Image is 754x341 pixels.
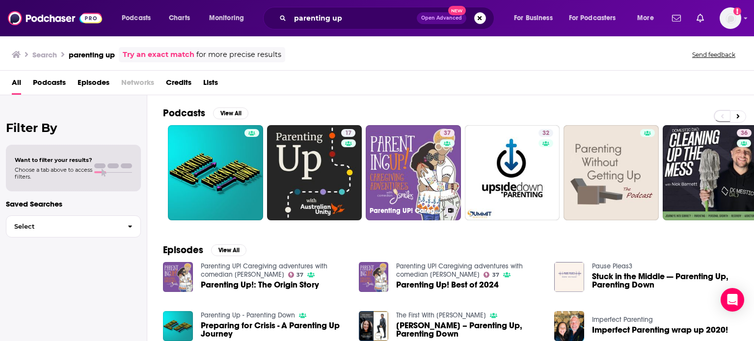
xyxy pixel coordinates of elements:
span: 17 [345,129,351,138]
a: Imperfect Parenting [592,315,653,324]
button: open menu [630,10,666,26]
div: Open Intercom Messenger [721,288,744,312]
span: More [637,11,654,25]
span: 37 [444,129,451,138]
a: Episodes [78,75,109,95]
a: 32 [539,129,553,137]
button: open menu [115,10,163,26]
a: 37 [288,272,304,278]
a: Imperfect Parenting wrap up 2020! [592,326,728,334]
button: open menu [507,10,565,26]
span: Podcasts [122,11,151,25]
p: Saved Searches [6,199,141,209]
span: Select [6,223,120,230]
a: 32 [465,125,560,220]
a: Credits [166,75,191,95]
span: For Business [514,11,553,25]
a: Podcasts [33,75,66,95]
button: open menu [563,10,630,26]
a: Preparing for Crisis - A Parenting Up Journey [201,321,347,338]
span: [PERSON_NAME] – Parenting Up, Parenting Down [396,321,542,338]
span: Charts [169,11,190,25]
a: Charts [162,10,196,26]
img: Preparing for Crisis - A Parenting Up Journey [163,311,193,341]
span: 36 [741,129,748,138]
a: The First With Dr. Sandi Webster [396,311,486,319]
button: View All [213,107,248,119]
a: 36 [737,129,752,137]
span: 37 [296,273,303,277]
a: Pause Pleas3 [592,262,632,270]
span: Logged in as Bcprpro33 [720,7,741,29]
button: Show profile menu [720,7,741,29]
span: Monitoring [209,11,244,25]
img: Elena Arecco Bridgmon – Parenting Up, Parenting Down [359,311,389,341]
a: Stuck in the Middle — Parenting Up, Parenting Down [592,272,738,289]
span: New [448,6,466,15]
span: For Podcasters [569,11,616,25]
img: Parenting Up! Best of 2024 [359,262,389,292]
button: Send feedback [689,51,738,59]
a: Elena Arecco Bridgmon – Parenting Up, Parenting Down [396,321,542,338]
a: EpisodesView All [163,244,246,256]
button: Open AdvancedNew [417,12,466,24]
h2: Episodes [163,244,203,256]
button: open menu [202,10,257,26]
span: 32 [542,129,549,138]
div: Search podcasts, credits, & more... [272,7,504,29]
a: 17 [267,125,362,220]
button: View All [211,244,246,256]
h2: Podcasts [163,107,205,119]
a: Parenting Up!: The Origin Story [201,281,319,289]
a: Parenting Up - Parenting Down [201,311,295,319]
span: Open Advanced [421,16,462,21]
a: All [12,75,21,95]
span: Networks [121,75,154,95]
img: Stuck in the Middle — Parenting Up, Parenting Down [554,262,584,292]
a: Show notifications dropdown [668,10,685,26]
a: Lists [203,75,218,95]
a: Parenting UP! Caregiving adventures with comedian J Smiles [396,262,523,279]
a: Try an exact match [123,49,194,60]
a: 37 [484,272,499,278]
a: 37 [440,129,455,137]
h3: Search [32,50,57,59]
span: Choose a tab above to access filters. [15,166,92,180]
a: Parenting UP! Caregiving adventures with comedian J Smiles [201,262,327,279]
button: Select [6,215,141,237]
a: Parenting Up! Best of 2024 [396,281,499,289]
span: for more precise results [196,49,281,60]
a: PodcastsView All [163,107,248,119]
img: Parenting Up!: The Origin Story [163,262,193,292]
input: Search podcasts, credits, & more... [290,10,417,26]
span: Want to filter your results? [15,157,92,163]
img: Imperfect Parenting wrap up 2020! [554,311,584,341]
a: Show notifications dropdown [693,10,708,26]
svg: Add a profile image [733,7,741,15]
a: 37Parenting UP! Caregiving adventures with comedian [PERSON_NAME] [366,125,461,220]
img: Podchaser - Follow, Share and Rate Podcasts [8,9,102,27]
h2: Filter By [6,121,141,135]
span: 37 [492,273,499,277]
img: User Profile [720,7,741,29]
a: 17 [341,129,355,137]
h3: parenting up [69,50,115,59]
h3: Parenting UP! Caregiving adventures with comedian [PERSON_NAME] [370,207,441,215]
